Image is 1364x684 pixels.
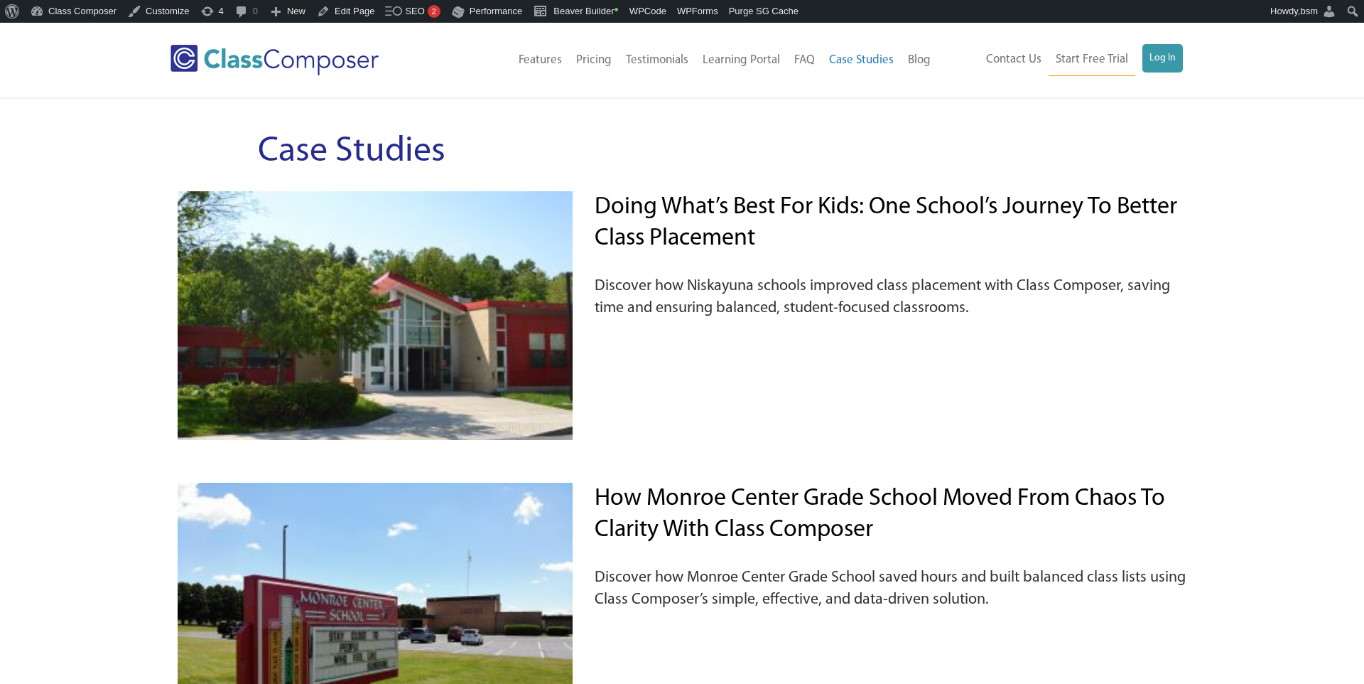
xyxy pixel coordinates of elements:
a: Log In [1142,44,1183,73]
a: Doing What’s Best for Kids: One School’s Journey to Better Class Placement [595,195,1177,251]
p: Discover how Niskayuna schools improved class placement with Class Composer, saving time and ensu... [595,262,1186,320]
a: Learning Portal [695,45,787,76]
span: bsm [1300,6,1318,16]
nav: Header Menu [938,44,1183,76]
img: Doing What’s Best for Kids: One School’s Journey to Better Class Placement [178,191,573,459]
a: Start Free Trial [1049,44,1135,76]
div: 2 [428,5,440,18]
img: Class Composer [170,45,379,75]
a: Testimonials [619,45,695,76]
a: Pricing [569,45,619,76]
a: FAQ [787,45,822,76]
a: Case Studies [822,45,901,76]
p: Discover how Monroe Center Grade School saved hours and built balanced class lists using Class Co... [595,553,1186,611]
a: Features [511,45,569,76]
nav: Header Menu [437,45,938,76]
span: • [615,3,619,17]
a: Contact Us [979,44,1049,75]
a: How Monroe Center Grade School Moved from Chaos to Clarity with Class Composer [595,486,1165,543]
a: Blog [901,45,938,76]
h1: Case Studies [258,127,1106,177]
